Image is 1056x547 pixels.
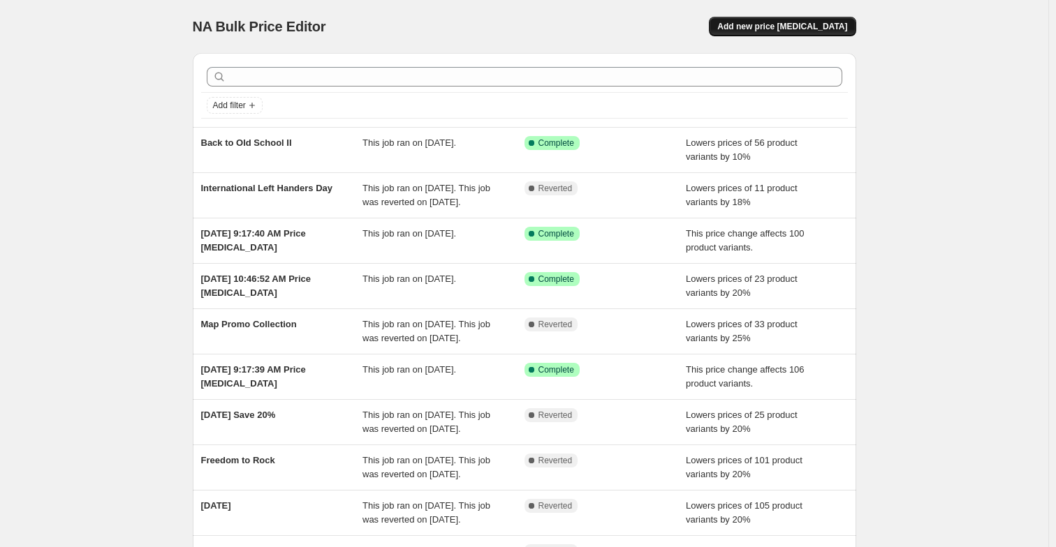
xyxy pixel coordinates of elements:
[193,19,326,34] span: NA Bulk Price Editor
[686,137,798,162] span: Lowers prices of 56 product variants by 10%
[201,319,297,329] span: Map Promo Collection
[213,100,246,111] span: Add filter
[686,364,805,389] span: This price change affects 106 product variants.
[201,364,306,389] span: [DATE] 9:17:39 AM Price [MEDICAL_DATA]
[538,410,573,421] span: Reverted
[538,137,574,149] span: Complete
[362,273,456,284] span: This job ran on [DATE].
[686,183,798,207] span: Lowers prices of 11 product variants by 18%
[686,455,802,479] span: Lowers prices of 101 product variants by 20%
[201,137,292,148] span: Back to Old School II
[201,183,333,193] span: International Left Handers Day
[709,17,856,36] button: Add new price [MEDICAL_DATA]
[538,183,573,194] span: Reverted
[538,273,574,285] span: Complete
[207,97,263,114] button: Add filter
[362,228,456,239] span: This job ran on [DATE].
[201,410,276,420] span: [DATE] Save 20%
[201,500,231,511] span: [DATE]
[362,183,490,207] span: This job ran on [DATE]. This job was reverted on [DATE].
[362,410,490,434] span: This job ran on [DATE]. This job was reverted on [DATE].
[362,455,490,479] span: This job ran on [DATE]. This job was reverted on [DATE].
[201,455,275,465] span: Freedom to Rock
[686,273,798,298] span: Lowers prices of 23 product variants by 20%
[686,319,798,343] span: Lowers prices of 33 product variants by 25%
[362,137,456,148] span: This job ran on [DATE].
[538,364,574,375] span: Complete
[201,273,311,298] span: [DATE] 10:46:52 AM Price [MEDICAL_DATA]
[538,455,573,466] span: Reverted
[686,228,805,253] span: This price change affects 100 product variants.
[201,228,306,253] span: [DATE] 9:17:40 AM Price [MEDICAL_DATA]
[362,364,456,375] span: This job ran on [DATE].
[717,21,847,32] span: Add new price [MEDICAL_DATA]
[362,319,490,343] span: This job ran on [DATE]. This job was reverted on [DATE].
[686,410,798,434] span: Lowers prices of 25 product variants by 20%
[538,228,574,239] span: Complete
[538,319,573,330] span: Reverted
[538,500,573,511] span: Reverted
[686,500,802,525] span: Lowers prices of 105 product variants by 20%
[362,500,490,525] span: This job ran on [DATE]. This job was reverted on [DATE].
